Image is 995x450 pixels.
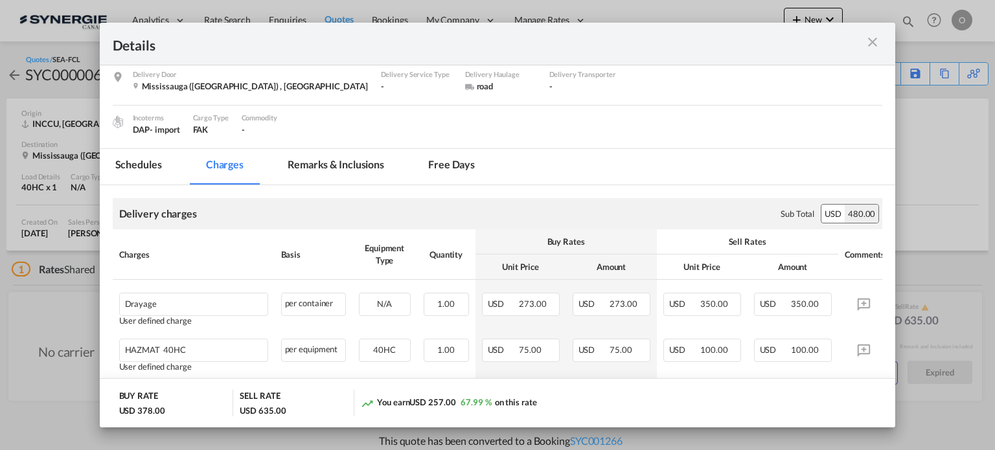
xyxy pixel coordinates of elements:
span: 350.00 [791,298,818,309]
div: Delivery Service Type [381,69,452,80]
span: 100.00 [700,344,727,355]
th: Unit Price [475,254,566,280]
div: - import [150,124,179,135]
span: 273.00 [610,298,637,309]
th: Amount [748,254,838,280]
div: User defined charge [119,362,268,372]
span: 350.00 [700,298,727,309]
div: Delivery Haulage [465,69,536,80]
span: USD [760,298,790,309]
div: per container [281,293,346,316]
th: Unit Price [657,254,748,280]
span: 273.00 [519,298,546,309]
img: cargo.png [111,115,125,129]
div: Charges [119,249,268,260]
th: Comments [838,229,890,280]
div: DAP [133,124,180,135]
div: road [465,80,536,92]
div: USD [821,205,845,223]
div: HAZMAT [125,339,228,355]
span: 40HC [160,345,186,355]
div: You earn on this rate [361,396,536,410]
span: 40HC [373,344,396,355]
div: Sell Rates [663,236,832,247]
div: 480.00 [845,205,878,223]
md-dialog: Port of Loading ... [100,23,896,428]
div: User defined charge [119,316,268,326]
div: BUY RATE [119,390,158,405]
span: USD [488,298,518,309]
span: 1.00 [437,298,455,309]
span: USD [578,344,608,355]
div: Delivery Transporter [549,69,621,80]
span: USD [488,344,518,355]
div: - [549,80,621,92]
span: USD [669,344,699,355]
span: USD [578,298,608,309]
div: Drayage [125,293,228,309]
div: Cargo Type [193,112,229,124]
div: Equipment Type [359,242,411,265]
md-tab-item: Charges [190,149,259,185]
div: Quantity [424,249,469,260]
md-pagination-wrapper: Use the left and right arrow keys to navigate between tabs [100,149,504,185]
div: Delivery charges [119,207,197,221]
span: 75.00 [610,344,632,355]
span: USD [760,344,790,355]
div: - [381,80,452,92]
div: per equipment [281,339,346,362]
div: SELL RATE [240,390,280,405]
span: - [242,124,245,135]
th: Amount [566,254,657,280]
span: 75.00 [519,344,542,355]
span: 1.00 [437,344,455,355]
div: Sub Total [781,208,814,219]
span: 100.00 [791,344,818,355]
span: N/A [377,298,392,309]
div: Basis [281,249,346,260]
div: USD 378.00 [119,405,165,416]
md-tab-item: Schedules [100,149,177,185]
span: USD [669,298,699,309]
div: USD 635.00 [240,405,286,416]
span: USD 257.00 [409,397,455,407]
div: FAK [193,124,229,135]
div: Commodity [242,112,277,124]
div: Details [113,36,806,52]
span: 67.99 % [461,397,491,407]
div: Buy Rates [482,236,650,247]
md-icon: icon-close m-3 fg-AAA8AD cursor [865,34,880,50]
md-icon: icon-trending-up [361,397,374,410]
md-tab-item: Remarks & Inclusions [272,149,400,185]
div: Mississauga (Malton) , Canada [133,80,368,92]
md-tab-item: Free days [413,149,490,185]
div: Delivery Door [133,69,368,80]
div: Incoterms [133,112,180,124]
